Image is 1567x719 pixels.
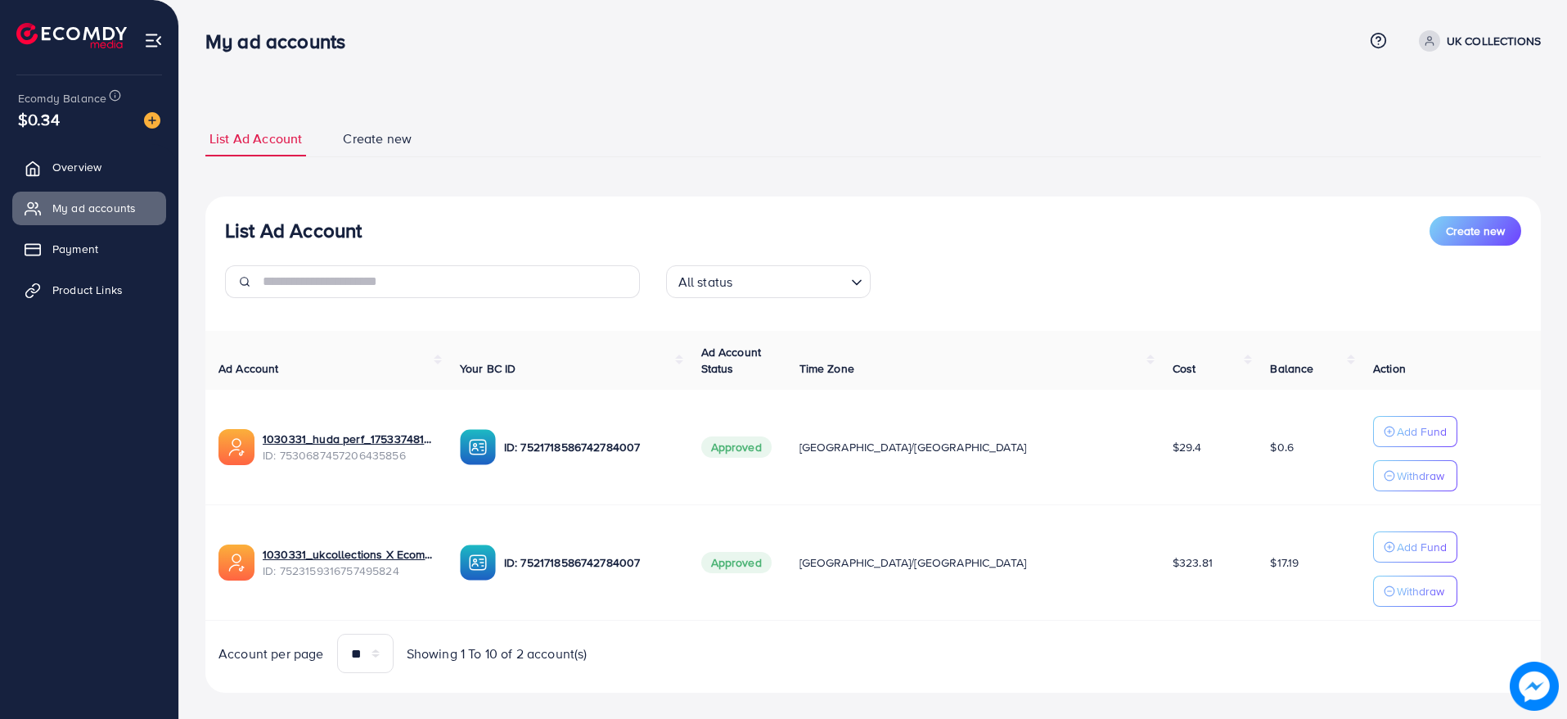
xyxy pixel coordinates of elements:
p: Withdraw [1397,581,1444,601]
img: image [1510,662,1559,711]
button: Add Fund [1373,531,1457,563]
button: Withdraw [1373,576,1457,607]
button: Create new [1430,216,1521,246]
span: Your BC ID [460,360,516,377]
a: Product Links [12,274,166,306]
span: Overview [52,159,101,175]
a: My ad accounts [12,192,166,224]
div: <span class='underline'>1030331_huda perf_1753374816258</span></br>7530687457206435856 [263,431,434,464]
a: 1030331_huda perf_1753374816258 [263,431,434,447]
p: ID: 7521718586742784007 [504,437,675,457]
img: image [144,112,160,129]
span: [GEOGRAPHIC_DATA]/[GEOGRAPHIC_DATA] [799,439,1027,455]
span: Product Links [52,282,123,298]
span: My ad accounts [52,200,136,216]
img: menu [144,31,163,50]
span: Account per page [218,644,324,663]
img: ic-ads-acc.e4c84228.svg [218,545,254,581]
span: Ad Account [218,360,279,377]
span: ID: 7530687457206435856 [263,447,434,464]
span: Create new [1446,223,1505,239]
span: $323.81 [1173,554,1213,571]
a: UK COLLECTIONS [1412,30,1541,52]
button: Add Fund [1373,416,1457,447]
span: List Ad Account [209,129,302,148]
span: $29.4 [1173,439,1202,455]
p: Add Fund [1397,422,1447,441]
span: $0.34 [18,107,60,131]
a: Overview [12,151,166,183]
span: Time Zone [799,360,854,377]
span: [GEOGRAPHIC_DATA]/[GEOGRAPHIC_DATA] [799,554,1027,571]
a: 1030331_ukcollections X Ecomdy_1751622040136 [263,546,434,563]
span: Ecomdy Balance [18,90,106,106]
div: <span class='underline'>1030331_ukcollections X Ecomdy_1751622040136</span></br>7523159316757495824 [263,546,434,580]
span: Payment [52,241,98,257]
input: Search for option [737,267,844,294]
p: Add Fund [1397,537,1447,557]
span: Approved [701,552,772,573]
p: Withdraw [1397,466,1444,486]
span: Showing 1 To 10 of 2 account(s) [407,644,588,663]
span: $17.19 [1270,554,1299,571]
button: Withdraw [1373,460,1457,491]
div: Search for option [666,265,871,298]
span: Cost [1173,360,1196,377]
span: Approved [701,436,772,458]
span: ID: 7523159316757495824 [263,563,434,579]
p: ID: 7521718586742784007 [504,553,675,572]
span: Create new [343,129,412,148]
a: Payment [12,233,166,265]
span: All status [675,270,736,294]
img: ic-ads-acc.e4c84228.svg [218,429,254,465]
img: logo [16,23,127,48]
img: ic-ba-acc.ded83a64.svg [460,545,496,581]
span: Action [1373,360,1406,377]
span: Ad Account Status [701,344,762,377]
span: $0.6 [1270,439,1294,455]
h3: List Ad Account [225,219,362,242]
h3: My ad accounts [205,29,358,53]
p: UK COLLECTIONS [1447,31,1541,51]
span: Balance [1270,360,1313,377]
img: ic-ba-acc.ded83a64.svg [460,429,496,465]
